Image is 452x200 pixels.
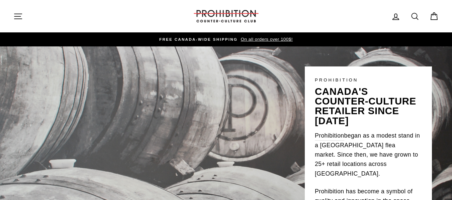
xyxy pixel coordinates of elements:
span: FREE CANADA-WIDE SHIPPING [159,37,238,41]
a: Prohibition [315,131,344,141]
p: PROHIBITION [315,76,422,83]
a: FREE CANADA-WIDE SHIPPING On all orders over 100$! [15,36,437,43]
span: On all orders over 100$! [239,37,292,42]
p: canada's counter-culture retailer since [DATE] [315,87,422,126]
p: began as a modest stand in a [GEOGRAPHIC_DATA] flea market. Since then, we have grown to 25+ reta... [315,131,422,178]
img: PROHIBITION COUNTER-CULTURE CLUB [193,10,260,22]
